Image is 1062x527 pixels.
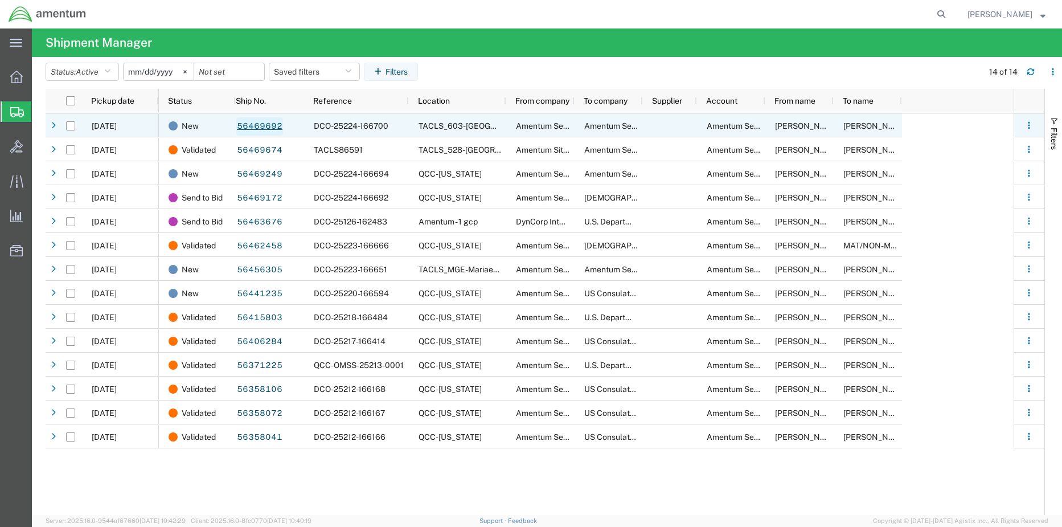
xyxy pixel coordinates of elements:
[843,432,908,442] span: Chandran Shailesh
[843,289,908,298] span: Shailesh Chandran
[516,121,601,130] span: Amentum Services, Inc.
[168,96,192,105] span: Status
[92,408,117,418] span: 08/01/2025
[989,66,1018,78] div: 14 of 14
[843,121,908,130] span: Brian Brasher
[92,193,117,202] span: 08/13/2025
[314,145,363,154] span: TACLS86591
[843,241,967,250] span: MAT/NON-MAT Robert Kivlin
[707,289,790,298] span: Amentum Services, Inc
[775,361,840,370] span: Jason Martin
[775,145,840,154] span: Michael Byron
[516,169,601,178] span: Amentum Services, Inc.
[91,96,134,105] span: Pickup date
[775,337,840,346] span: Jason Martin
[775,241,840,250] span: Jason Martin
[584,96,628,105] span: To company
[194,63,264,80] input: Not set
[967,7,1046,21] button: [PERSON_NAME]
[182,234,216,258] span: Validated
[419,169,482,178] span: QCC-Texas
[516,193,601,202] span: Amentum Services, Inc.
[584,241,694,250] span: US Army
[419,217,478,226] span: Amentum - 1 gcp
[516,361,600,370] span: Amentum Services, Inc
[419,193,482,202] span: QCC-Texas
[76,67,99,76] span: Active
[516,337,601,346] span: Amentum Services, Inc.
[314,169,389,178] span: DCO-25224-166694
[843,145,908,154] span: Rebecca Thorstenson
[843,408,908,418] span: Shailesh Chandran
[267,517,311,524] span: [DATE] 10:40:19
[516,289,601,298] span: Amentum Services, Inc.
[775,289,840,298] span: Jason Martin
[707,385,790,394] span: Amentum Services, Inc
[92,217,117,226] span: 08/14/2025
[584,408,665,418] span: US Consulate General
[419,145,632,154] span: TACLS_528-Los Alamitos, CA
[419,121,632,130] span: TACLS_603-Concord, NH
[584,432,665,442] span: US Consulate General
[182,305,216,329] span: Validated
[706,96,737,105] span: Account
[92,337,117,346] span: 08/05/2025
[236,381,283,399] a: 56358106
[419,265,588,274] span: TACLS_MGE-Mariaetta, GA
[191,517,311,524] span: Client: 2025.16.0-8fc0770
[182,138,216,162] span: Validated
[182,162,199,186] span: New
[584,145,666,154] span: Amentum Services Inc
[652,96,682,105] span: Supplier
[418,96,450,105] span: Location
[314,313,388,322] span: DCO-25218-166484
[314,217,387,226] span: DCO-25126-162483
[419,337,482,346] span: QCC-Texas
[584,217,687,226] span: U.S. Department of Defense
[843,193,908,202] span: Harold Carney
[707,313,790,322] span: Amentum Services, Inc
[236,165,283,183] a: 56469249
[516,145,584,154] span: Amentum Site 528
[182,258,199,281] span: New
[314,265,387,274] span: DCO-25223-166651
[182,210,223,234] span: Send to Bid
[46,517,186,524] span: Server: 2025.16.0-9544af67660
[182,329,216,353] span: Validated
[314,361,404,370] span: QCC-OMSS-25213-0001
[419,408,482,418] span: QCC-Texas
[269,63,360,81] button: Saved filters
[774,96,815,105] span: From name
[843,313,908,322] span: Samuel Roberts
[314,121,388,130] span: DCO-25224-166700
[707,361,790,370] span: Amentum Services, Inc
[584,313,687,322] span: U.S. Department of Defense
[236,96,266,105] span: Ship No.
[236,213,283,231] a: 56463676
[236,357,283,375] a: 56371225
[236,428,283,447] a: 56358041
[843,361,908,370] span: Shailesh Chandran
[584,361,675,370] span: U.S. Department of State
[775,408,840,418] span: Jason Martin
[516,241,601,250] span: Amentum Services, Inc.
[843,337,908,346] span: Annan Gichimu
[314,385,386,394] span: DCO-25212-166168
[182,114,199,138] span: New
[182,401,216,425] span: Validated
[124,63,194,80] input: Not set
[364,63,418,81] button: Filters
[236,309,283,327] a: 56415803
[584,193,694,202] span: U.S. Army
[707,337,790,346] span: Amentum Services, Inc
[46,28,152,57] h4: Shipment Manager
[314,337,386,346] span: DCO-25217-166414
[516,217,613,226] span: DynCorp International LLC
[843,265,908,274] span: Dennis McNamara
[182,186,223,210] span: Send to Bid
[92,361,117,370] span: 08/01/2025
[92,432,117,442] span: 07/31/2025
[92,121,117,130] span: 08/12/2025
[1049,128,1059,150] span: Filters
[236,237,283,255] a: 56462458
